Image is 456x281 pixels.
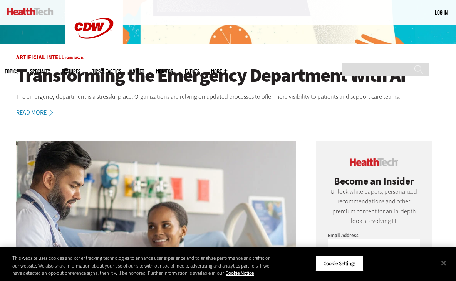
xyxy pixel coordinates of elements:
div: User menu [435,8,448,17]
a: MonITor [156,68,173,74]
span: Specialty [30,68,50,74]
p: Unlock white papers, personalized recommendations and other premium content for an in-depth look ... [328,187,420,226]
img: Home [7,8,54,15]
a: Transforming the Emergency Department with AI [16,65,440,86]
span: More [211,68,227,74]
label: Email Address [328,232,359,239]
a: CDW [65,51,123,59]
a: More information about your privacy [226,270,254,276]
a: Events [185,68,199,74]
a: Tips & Tactics [92,68,121,74]
a: Features [62,68,80,74]
img: cdw insider logo [350,158,398,166]
a: Video [133,68,144,74]
span: Become an Insider [334,175,414,188]
button: Cookie Settings [315,255,364,271]
span: Topics [5,68,18,74]
button: Close [435,254,452,271]
div: This website uses cookies and other tracking technologies to enhance user experience and to analy... [12,254,273,277]
a: Log in [435,9,448,16]
a: Read More [16,110,62,116]
p: The emergency department is a stressful place. Organizations are relying on updated processes to ... [16,92,440,102]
